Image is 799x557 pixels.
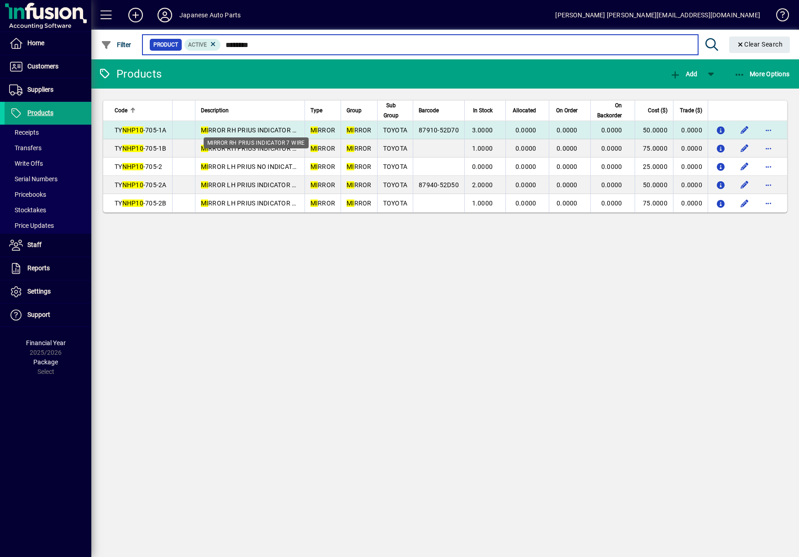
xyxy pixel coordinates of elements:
em: MI [347,181,354,189]
a: Serial Numbers [5,171,91,187]
span: 0.0000 [601,163,622,170]
a: Suppliers [5,79,91,101]
a: Write Offs [5,156,91,171]
span: RROR LH PRIUS NO INDICATOR 5 WIRE [201,163,324,170]
span: Support [27,311,50,318]
button: More Options [732,66,792,82]
div: [PERSON_NAME] [PERSON_NAME][EMAIL_ADDRESS][DOMAIN_NAME] [555,8,760,22]
span: 3.0000 [472,126,493,134]
span: RROR RH PRIUS INDICATOR 7 WIRE [201,126,313,134]
a: Transfers [5,140,91,156]
span: RROR [310,163,336,170]
span: TOYOTA [383,181,408,189]
span: TY -705-1A [115,126,167,134]
span: On Order [556,105,578,116]
span: Type [310,105,322,116]
div: Products [98,67,162,81]
em: MI [347,145,354,152]
span: RROR LH PRIUS INDICATOR 8 WIRE [201,200,313,207]
em: NHP10 [122,145,143,152]
div: Code [115,105,167,116]
a: Stocktakes [5,202,91,218]
span: RROR [347,163,372,170]
span: Reports [27,264,50,272]
button: Filter [99,37,134,53]
span: 0.0000 [515,145,536,152]
span: Home [27,39,44,47]
td: 25.0000 [635,158,673,176]
span: 0.0000 [515,126,536,134]
button: More options [761,178,776,192]
a: Receipts [5,125,91,140]
span: RROR [347,181,372,189]
span: Active [188,42,207,48]
button: Edit [737,123,752,137]
button: Add [121,7,150,23]
em: NHP10 [122,163,143,170]
em: MI [310,163,318,170]
span: 0.0000 [557,200,578,207]
span: RROR [310,181,336,189]
span: On Backorder [596,100,622,121]
em: MI [201,181,209,189]
span: Sub Group [383,100,399,121]
span: 0.0000 [557,181,578,189]
a: Price Updates [5,218,91,233]
div: In Stock [470,105,501,116]
span: Staff [27,241,42,248]
button: Clear [729,37,790,53]
span: TOYOTA [383,126,408,134]
span: Clear Search [736,41,783,48]
em: MI [310,145,318,152]
a: Reports [5,257,91,280]
div: Sub Group [383,100,408,121]
span: TY -705-2 [115,163,162,170]
span: RROR [310,200,336,207]
td: 0.0000 [673,176,708,194]
button: Edit [737,141,752,156]
button: More options [761,196,776,210]
em: MI [201,126,209,134]
span: RROR [347,126,372,134]
span: RROR [310,126,336,134]
span: 0.0000 [601,145,622,152]
span: 0.0000 [601,200,622,207]
span: 0.0000 [557,126,578,134]
div: MIRROR RH PRIUS INDICATOR 7 WIRE [204,137,309,148]
td: 75.0000 [635,194,673,212]
span: 0.0000 [557,163,578,170]
a: Settings [5,280,91,303]
em: MI [201,145,209,152]
button: Edit [737,178,752,192]
em: MI [347,163,354,170]
div: Allocated [511,105,544,116]
span: More Options [734,70,790,78]
td: 50.0000 [635,176,673,194]
div: Description [201,105,299,116]
td: 0.0000 [673,139,708,158]
em: MI [201,163,209,170]
span: RROR RH PRIUS INDICATOR 8 WIRE [201,145,313,152]
em: NHP10 [122,181,143,189]
span: Suppliers [27,86,53,93]
span: Add [670,70,697,78]
span: Settings [27,288,51,295]
button: More options [761,141,776,156]
span: Trade ($) [680,105,702,116]
span: RROR [347,200,372,207]
mat-chip: Activation Status: Active [184,39,221,51]
a: Customers [5,55,91,78]
div: Barcode [419,105,459,116]
td: 0.0000 [673,121,708,139]
span: TY -705-1B [115,145,167,152]
span: Serial Numbers [9,175,58,183]
span: TY -705-2B [115,200,167,207]
span: Code [115,105,127,116]
em: MI [201,200,209,207]
span: Receipts [9,129,39,136]
span: TY -705-2A [115,181,167,189]
span: 0.0000 [515,200,536,207]
span: Filter [101,41,131,48]
span: Price Updates [9,222,54,229]
span: RROR LH PRIUS INDICATOR 7 WIRE [201,181,313,189]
